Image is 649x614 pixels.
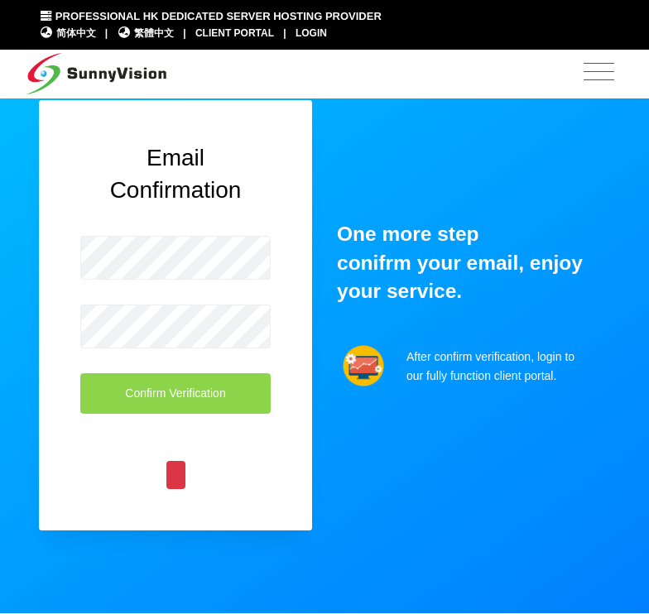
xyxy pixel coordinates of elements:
button: Confirm Verification [80,373,271,414]
li: | [183,26,185,41]
li: | [283,26,286,41]
h2: Email Confirmation [80,142,271,206]
li: | [105,26,108,41]
a: Client Portal [195,27,274,39]
a: 简体中文 [39,26,96,41]
a: Login [296,27,327,39]
h1: One more step conifrm your email, enjoy your service. [337,220,610,305]
a: 繁體中文 [117,26,174,41]
button: Toggle navigation [575,52,623,93]
span: Professional HK Dedicated Server Hosting Provider [55,10,382,22]
img: support.png [343,345,384,386]
p: After confirm verification, login to our fully function client portal. [406,348,585,385]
